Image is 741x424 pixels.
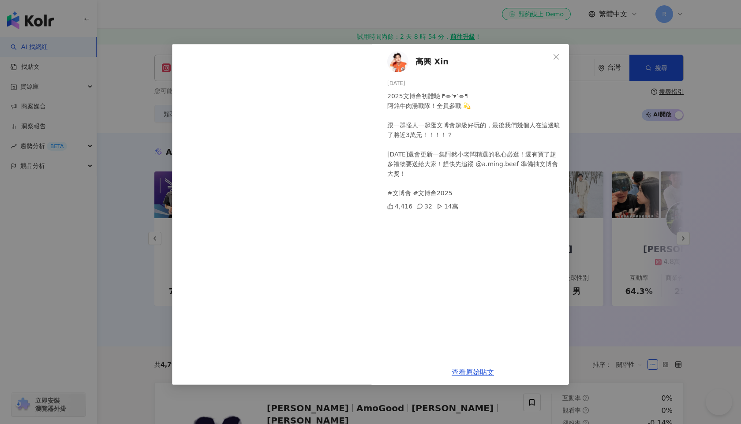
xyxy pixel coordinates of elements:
[387,51,550,72] a: KOL Avatar高興 Xin
[452,368,494,376] a: 查看原始貼文
[415,56,449,68] span: 高興 Xin
[387,201,412,211] div: 4,416
[387,51,408,72] img: KOL Avatar
[553,53,560,60] span: close
[437,201,458,211] div: 14萬
[387,91,562,198] div: 2025文博會初體驗 ᖰ⌯‘▾’⌯ᖳ 阿銘牛肉湯戰隊！全員參戰 💫 跟一群怪人一起逛文博會超級好玩的，最後我們幾個人在這邊噴了將近3萬元！！！！？ [DATE]還會更新一集阿銘小老闆精選的私心必...
[387,79,562,88] div: [DATE]
[417,201,432,211] div: 32
[547,48,565,66] button: Close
